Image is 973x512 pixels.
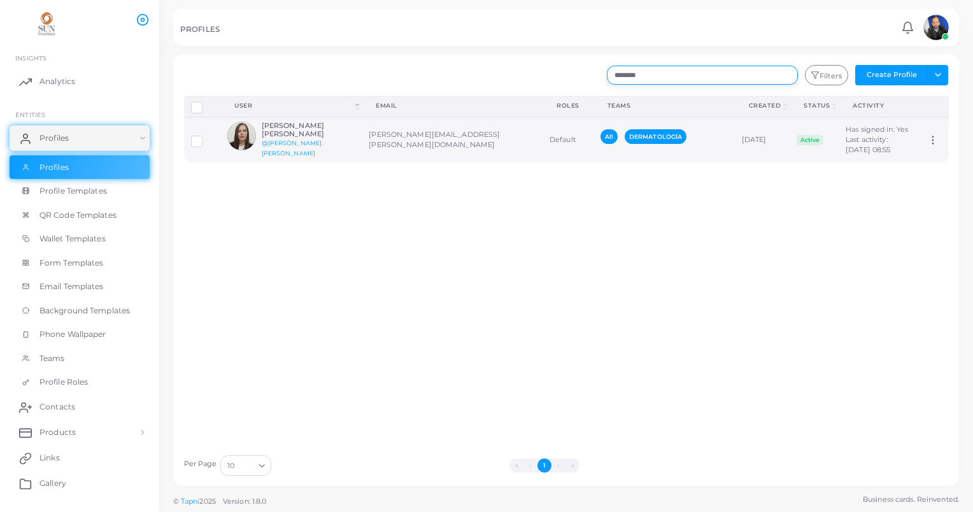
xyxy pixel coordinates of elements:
[923,15,949,40] img: avatar
[15,54,46,62] span: INSIGHTS
[10,274,150,299] a: Email Templates
[234,101,353,110] div: User
[853,101,906,110] div: activity
[39,257,104,269] span: Form Templates
[184,459,217,469] label: Per Page
[10,155,150,180] a: Profiles
[39,162,69,173] span: Profiles
[39,185,107,197] span: Profile Templates
[804,101,830,110] div: Status
[625,129,686,144] span: DERMATOLOGÍA
[39,210,117,221] span: QR Code Templates
[10,322,150,346] a: Phone Wallpaper
[39,132,69,144] span: Profiles
[227,122,256,150] img: avatar
[10,420,150,445] a: Products
[220,455,271,476] div: Search for option
[223,497,267,506] span: Version: 1.8.0
[39,353,65,364] span: Teams
[10,445,150,471] a: Links
[180,25,220,34] h5: PROFILES
[199,496,215,507] span: 2025
[920,15,952,40] a: avatar
[262,122,355,138] h6: [PERSON_NAME] [PERSON_NAME]
[749,101,781,110] div: Created
[846,135,890,154] span: Last activity: [DATE] 08:55
[39,452,60,464] span: Links
[607,101,721,110] div: Teams
[376,101,529,110] div: Email
[735,117,790,162] td: [DATE]
[10,370,150,394] a: Profile Roles
[39,233,106,245] span: Wallet Templates
[39,376,88,388] span: Profile Roles
[10,394,150,420] a: Contacts
[10,227,150,251] a: Wallet Templates
[600,129,618,144] span: All
[274,459,813,473] ul: Pagination
[10,203,150,227] a: QR Code Templates
[236,459,254,473] input: Search for option
[10,125,150,151] a: Profiles
[855,65,928,85] button: Create Profile
[173,496,266,507] span: ©
[11,12,82,36] img: logo
[797,135,823,145] span: Active
[262,139,323,157] a: @[PERSON_NAME].[PERSON_NAME]
[39,478,66,489] span: Gallery
[920,96,948,117] th: Action
[10,346,150,371] a: Teams
[227,459,234,473] span: 10
[10,299,150,323] a: Background Templates
[10,69,150,94] a: Analytics
[846,125,908,134] span: Has signed in: Yes
[39,401,75,413] span: Contacts
[39,305,130,316] span: Background Templates
[10,251,150,275] a: Form Templates
[10,471,150,496] a: Gallery
[15,111,45,118] span: ENTITIES
[557,101,579,110] div: Roles
[39,427,76,438] span: Products
[39,281,104,292] span: Email Templates
[39,76,75,87] span: Analytics
[863,494,959,505] span: Business cards. Reinvented.
[543,117,593,162] td: Default
[184,96,221,117] th: Row-selection
[181,497,200,506] a: Tapni
[805,65,848,85] button: Filters
[39,329,106,340] span: Phone Wallpaper
[10,179,150,203] a: Profile Templates
[537,459,551,473] button: Go to page 1
[362,117,543,162] td: [PERSON_NAME][EMAIL_ADDRESS][PERSON_NAME][DOMAIN_NAME]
